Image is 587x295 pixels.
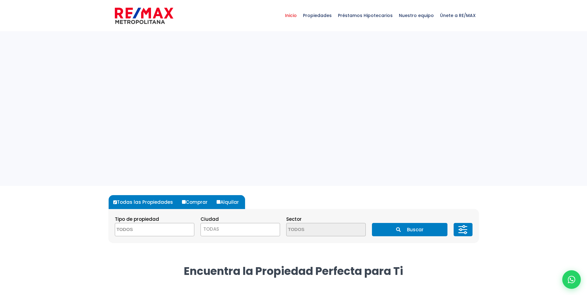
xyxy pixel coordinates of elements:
[112,195,179,209] label: Todas las Propiedades
[372,223,447,236] button: Buscar
[201,216,219,222] span: Ciudad
[115,216,159,222] span: Tipo de propiedad
[286,216,302,222] span: Sector
[217,200,220,204] input: Alquilar
[287,223,347,237] textarea: Search
[182,200,186,204] input: Comprar
[180,195,214,209] label: Comprar
[300,6,335,25] span: Propiedades
[201,223,280,236] span: TODAS
[215,195,245,209] label: Alquilar
[396,6,437,25] span: Nuestro equipo
[203,226,219,232] span: TODAS
[201,225,280,233] span: TODAS
[113,200,117,204] input: Todas las Propiedades
[282,6,300,25] span: Inicio
[115,223,175,237] textarea: Search
[115,6,173,25] img: remax-metropolitana-logo
[335,6,396,25] span: Préstamos Hipotecarios
[184,263,403,279] strong: Encuentra la Propiedad Perfecta para Ti
[437,6,479,25] span: Únete a RE/MAX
